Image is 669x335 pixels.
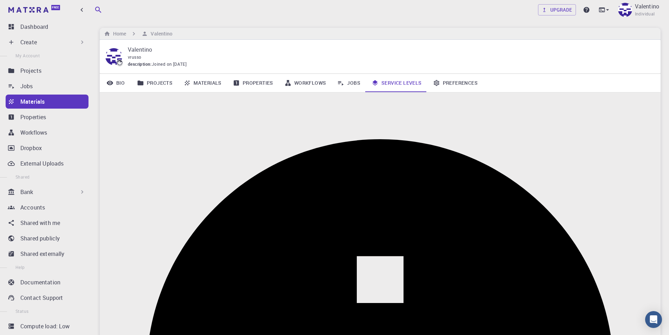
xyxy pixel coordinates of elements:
nav: breadcrumb [103,30,174,38]
a: Dashboard [6,20,88,34]
h6: Valentino [148,30,172,38]
p: Compute load: Low [20,322,70,330]
img: logo [8,7,48,13]
a: Documentation [6,275,88,289]
a: Dropbox [6,141,88,155]
a: Upgrade [538,4,576,15]
p: Materials [20,97,45,106]
span: Individual [635,11,655,18]
a: Shared externally [6,247,88,261]
span: Status [15,308,28,314]
a: Free [7,4,63,15]
div: Open Intercom Messenger [645,311,662,328]
span: My Account [15,53,40,58]
p: Documentation [20,278,60,286]
a: Materials [178,74,227,92]
a: Accounts [6,200,88,214]
a: Jobs [6,79,88,93]
p: Valentino [128,45,649,54]
span: Free [52,6,59,9]
p: Shared publicly [20,234,60,243]
a: Shared with me [6,216,88,230]
p: Accounts [20,203,45,212]
a: Projects [6,64,88,78]
a: Materials [6,95,88,109]
p: Workflows [20,128,47,137]
p: Shared externally [20,250,65,258]
a: Preferences [427,74,483,92]
p: External Uploads [20,159,64,168]
span: Help [15,264,25,270]
span: description : [128,61,152,68]
a: Jobs [332,74,366,92]
span: Assistenza [12,5,45,11]
p: Dropbox [20,144,42,152]
p: Dashboard [20,22,48,31]
p: Shared with me [20,219,60,227]
p: Valentino [635,2,659,11]
a: Workflows [279,74,332,92]
div: Create [6,35,88,49]
a: Properties [6,110,88,124]
span: Shared [15,174,29,180]
p: Create [20,38,37,46]
p: Bank [20,188,33,196]
a: Properties [227,74,279,92]
a: Compute load: Low [6,319,88,333]
p: Contact Support [20,294,63,302]
a: Projects [131,74,178,92]
a: Contact Support [6,291,88,305]
img: Valentino [618,3,632,17]
a: Bio [100,74,131,92]
a: Service Levels [366,74,427,92]
a: Workflows [6,125,88,140]
a: Shared publicly [6,231,88,245]
p: Jobs [20,82,33,90]
h6: Home [110,30,126,38]
a: External Uploads [6,156,88,170]
span: vrusso [128,54,141,60]
p: Properties [20,113,46,121]
p: Projects [20,66,41,75]
span: Joined on [DATE] [152,61,186,68]
div: Bank [6,185,88,199]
